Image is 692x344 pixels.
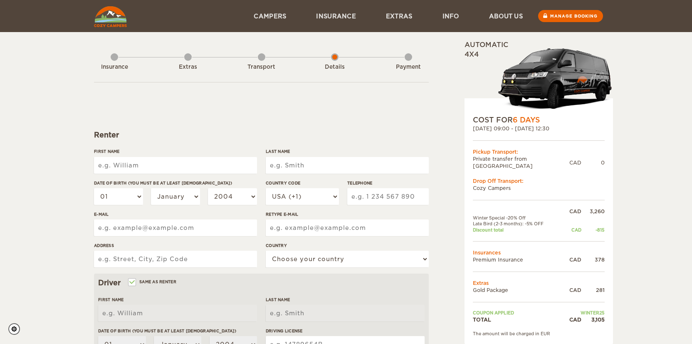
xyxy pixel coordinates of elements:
div: Drop Off Transport: [473,177,605,184]
div: 378 [581,256,605,263]
td: Late Bird (2-3 months): -5% OFF [473,221,561,227]
label: Date of birth (You must be at least [DEMOGRAPHIC_DATA]) [98,328,257,334]
img: stor-langur-223.png [498,43,613,115]
label: Retype E-mail [266,211,429,217]
input: e.g. example@example.com [266,219,429,236]
div: CAD [561,227,581,233]
label: First Name [98,297,257,303]
div: The amount will be charged in EUR [473,331,605,337]
div: COST FOR [473,115,605,125]
div: Details [312,63,358,71]
div: Extras [165,63,211,71]
td: Winter Special -20% Off [473,215,561,221]
input: e.g. Street, City, Zip Code [94,251,257,267]
label: Country Code [266,180,339,186]
label: Same as renter [129,278,176,286]
div: 0 [581,159,605,166]
input: Same as renter [129,280,134,286]
td: Cozy Campers [473,184,605,192]
img: Cozy Campers [94,6,127,27]
div: CAD [569,159,581,166]
label: Last Name [266,148,429,155]
div: Payment [386,63,431,71]
div: 3,105 [581,316,605,323]
label: Date of birth (You must be at least [DEMOGRAPHIC_DATA]) [94,180,257,186]
div: CAD [561,256,581,263]
input: e.g. Smith [266,305,425,322]
input: e.g. 1 234 567 890 [347,188,429,205]
div: CAD [561,316,581,323]
div: 281 [581,287,605,294]
td: Private transfer from [GEOGRAPHIC_DATA] [473,155,569,170]
td: Coupon applied [473,310,561,316]
label: First Name [94,148,257,155]
td: TOTAL [473,316,561,323]
input: e.g. William [98,305,257,322]
div: Renter [94,130,429,140]
div: Driver [98,278,425,288]
div: Automatic 4x4 [465,40,613,115]
div: Pickup Transport: [473,148,605,155]
div: 3,260 [581,208,605,215]
div: CAD [561,287,581,294]
label: Driving License [266,328,425,334]
span: 6 Days [513,116,540,124]
div: -815 [581,227,605,233]
label: Last Name [266,297,425,303]
a: Cookie settings [8,323,25,335]
label: Address [94,242,257,249]
td: Discount total [473,227,561,233]
td: Gold Package [473,287,561,294]
div: Insurance [91,63,137,71]
label: Country [266,242,429,249]
input: e.g. William [94,157,257,174]
div: [DATE] 09:00 - [DATE] 12:30 [473,125,605,132]
td: Extras [473,279,605,287]
a: Manage booking [538,10,603,22]
label: Telephone [347,180,429,186]
input: e.g. Smith [266,157,429,174]
td: WINTER25 [561,310,605,316]
div: CAD [561,208,581,215]
input: e.g. example@example.com [94,219,257,236]
td: Premium Insurance [473,256,561,263]
td: Insurances [473,249,605,256]
label: E-mail [94,211,257,217]
div: Transport [239,63,284,71]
